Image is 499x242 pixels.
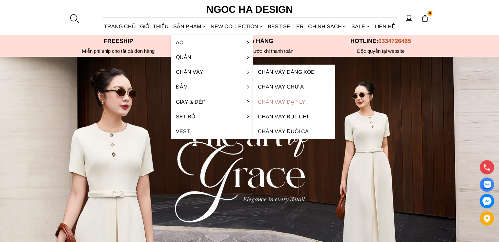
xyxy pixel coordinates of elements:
p: Hotline: [315,38,447,45]
a: BEST SELLER [266,18,306,35]
div: Chính sách [306,18,349,35]
img: img-CART-ICON-ksit0nf1 [421,15,428,22]
a: Quần [171,50,253,65]
a: Set Bộ [171,109,253,124]
div: Miễn phí ship cho tất cả đơn hàng [53,48,184,54]
a: Đầm [171,79,253,94]
a: TRANG CHỦ [102,18,138,35]
a: LIÊN HỆ [372,18,397,35]
div: SẢN PHẨM [171,18,208,35]
a: NEW COLLECTION [208,18,265,35]
a: Chân váy bút chì [253,109,335,124]
a: Chân váy [171,65,253,79]
h6: Độc quyền tại website [315,48,447,54]
span: 0 [427,11,433,16]
p: Freeship [53,38,184,45]
a: Chân váy chữ A [253,79,335,94]
img: Display image [483,181,491,189]
a: Áo [171,35,253,50]
a: Chân váy dập ly [253,94,335,109]
a: Chân váy đuôi cá [253,124,335,139]
a: GIỚI THIỆU [138,18,171,35]
a: Display image [480,177,494,192]
a: Chân váy dáng xòe [253,65,335,79]
a: messenger [480,194,494,208]
span: 0334726465 [378,38,411,44]
a: Vest [171,124,253,139]
a: Ngoc Ha Design [200,2,299,17]
a: SALE [349,18,372,35]
a: Giày & Dép [171,94,253,109]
